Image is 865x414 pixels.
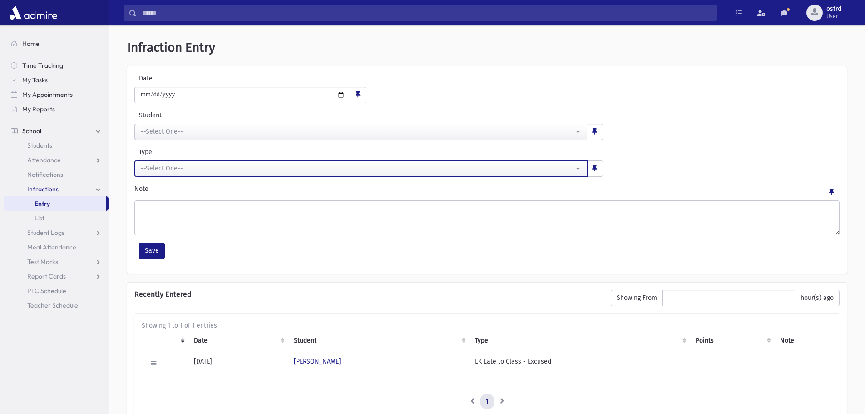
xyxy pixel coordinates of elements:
[4,269,109,284] a: Report Cards
[470,330,690,351] th: Type: activate to sort column ascending
[4,225,109,240] a: Student Logs
[27,272,66,280] span: Report Cards
[22,127,41,135] span: School
[135,160,587,177] button: --Select One--
[4,87,109,102] a: My Appointments
[134,184,148,197] label: Note
[35,214,44,222] span: List
[4,102,109,116] a: My Reports
[188,330,289,351] th: Date: activate to sort column ascending
[22,61,63,70] span: Time Tracking
[4,36,109,51] a: Home
[27,156,61,164] span: Attendance
[27,185,59,193] span: Infractions
[4,167,109,182] a: Notifications
[470,351,690,375] td: LK Late to Class - Excused
[188,351,289,375] td: [DATE]
[27,229,64,237] span: Student Logs
[27,243,76,251] span: Meal Attendance
[27,141,52,150] span: Students
[4,182,109,196] a: Infractions
[135,124,587,140] button: --Select One--
[7,4,59,22] img: AdmirePro
[480,394,494,410] a: 1
[4,73,109,87] a: My Tasks
[690,330,774,351] th: Points: activate to sort column ascending
[134,147,369,157] label: Type
[611,290,663,306] span: Showing From
[4,124,109,138] a: School
[27,170,63,179] span: Notifications
[134,290,602,299] h6: Recently Entered
[35,200,50,208] span: Entry
[141,164,574,173] div: --Select One--
[4,254,109,269] a: Test Marks
[826,5,841,13] span: ostrd
[22,90,73,99] span: My Appointments
[139,243,165,259] button: Save
[134,110,447,120] label: Student
[795,290,840,306] span: hour(s) ago
[4,284,109,298] a: PTC Schedule
[4,153,109,167] a: Attendance
[27,301,78,309] span: Teacher Schedule
[4,138,109,153] a: Students
[294,358,341,365] a: [PERSON_NAME]
[22,40,40,48] span: Home
[142,321,832,330] div: Showing 1 to 1 of 1 entries
[27,287,66,295] span: PTC Schedule
[137,5,717,21] input: Search
[288,330,470,351] th: Student: activate to sort column ascending
[826,13,841,20] span: User
[127,40,215,55] span: Infraction Entry
[4,211,109,225] a: List
[4,196,106,211] a: Entry
[27,258,58,266] span: Test Marks
[4,240,109,254] a: Meal Attendance
[4,58,109,73] a: Time Tracking
[141,127,574,136] div: --Select One--
[775,330,832,351] th: Note
[22,76,48,84] span: My Tasks
[22,105,55,113] span: My Reports
[4,298,109,313] a: Teacher Schedule
[134,74,212,83] label: Date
